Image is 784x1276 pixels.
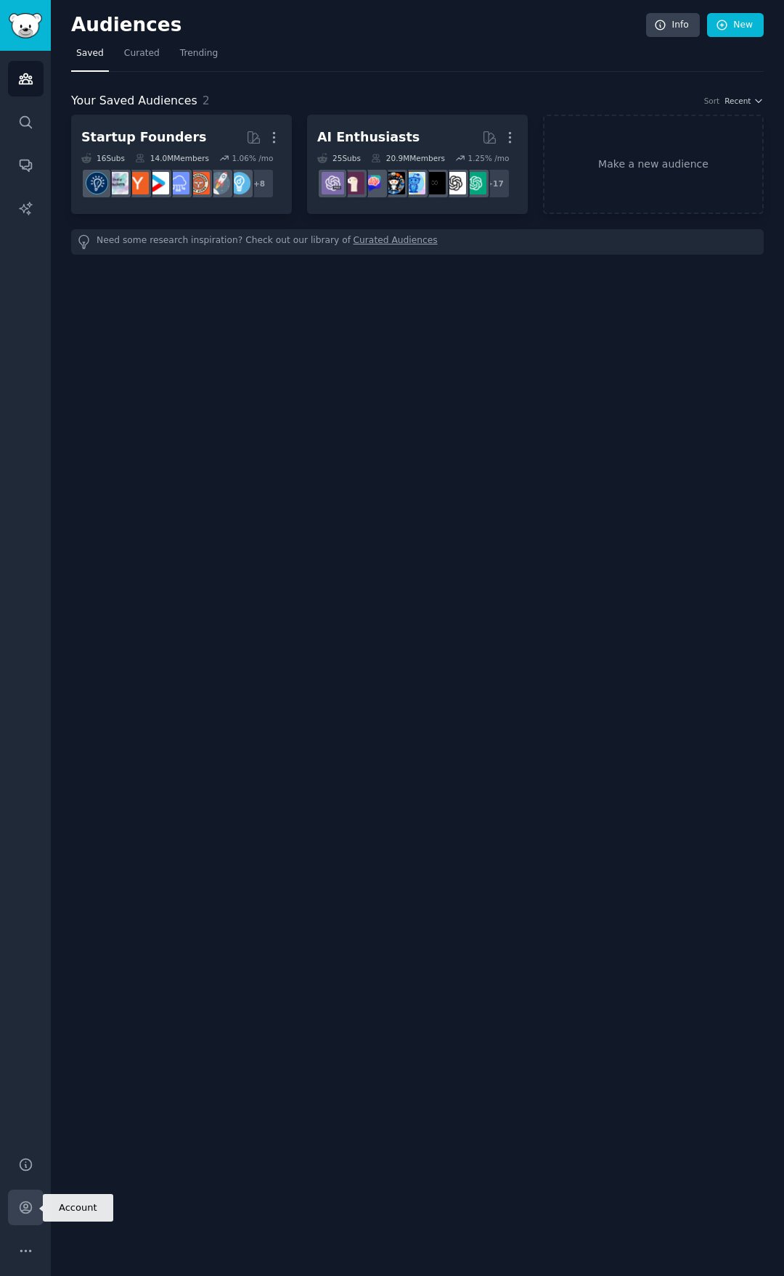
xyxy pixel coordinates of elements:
[208,172,230,194] img: startups
[203,94,210,107] span: 2
[187,172,210,194] img: EntrepreneurRideAlong
[71,115,292,214] a: Startup Founders16Subs14.0MMembers1.06% /mo+8EntrepreneurstartupsEntrepreneurRideAlongSaaSstartup...
[362,172,385,194] img: ChatGPTPromptGenius
[464,172,486,194] img: ChatGPT
[106,172,128,194] img: indiehackers
[543,115,764,214] a: Make a new audience
[119,42,165,72] a: Curated
[167,172,189,194] img: SaaS
[71,42,109,72] a: Saved
[71,14,646,37] h2: Audiences
[423,172,446,194] img: ArtificialInteligence
[126,172,149,194] img: ycombinator
[724,96,751,106] span: Recent
[646,13,700,38] a: Info
[444,172,466,194] img: OpenAI
[86,172,108,194] img: Entrepreneurship
[175,42,223,72] a: Trending
[704,96,720,106] div: Sort
[81,153,125,163] div: 16 Sub s
[707,13,764,38] a: New
[480,168,510,199] div: + 17
[228,172,250,194] img: Entrepreneur
[371,153,445,163] div: 20.9M Members
[342,172,364,194] img: LocalLLaMA
[81,128,206,147] div: Startup Founders
[307,115,528,214] a: AI Enthusiasts25Subs20.9MMembers1.25% /mo+17ChatGPTOpenAIArtificialInteligenceartificialaiArtChat...
[317,153,361,163] div: 25 Sub s
[9,13,42,38] img: GummySearch logo
[147,172,169,194] img: startup
[317,128,420,147] div: AI Enthusiasts
[322,172,344,194] img: ChatGPTPro
[124,47,160,60] span: Curated
[403,172,425,194] img: artificial
[232,153,273,163] div: 1.06 % /mo
[467,153,509,163] div: 1.25 % /mo
[724,96,764,106] button: Recent
[71,92,197,110] span: Your Saved Audiences
[354,234,438,250] a: Curated Audiences
[244,168,274,199] div: + 8
[135,153,209,163] div: 14.0M Members
[383,172,405,194] img: aiArt
[76,47,104,60] span: Saved
[180,47,218,60] span: Trending
[71,229,764,255] div: Need some research inspiration? Check out our library of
